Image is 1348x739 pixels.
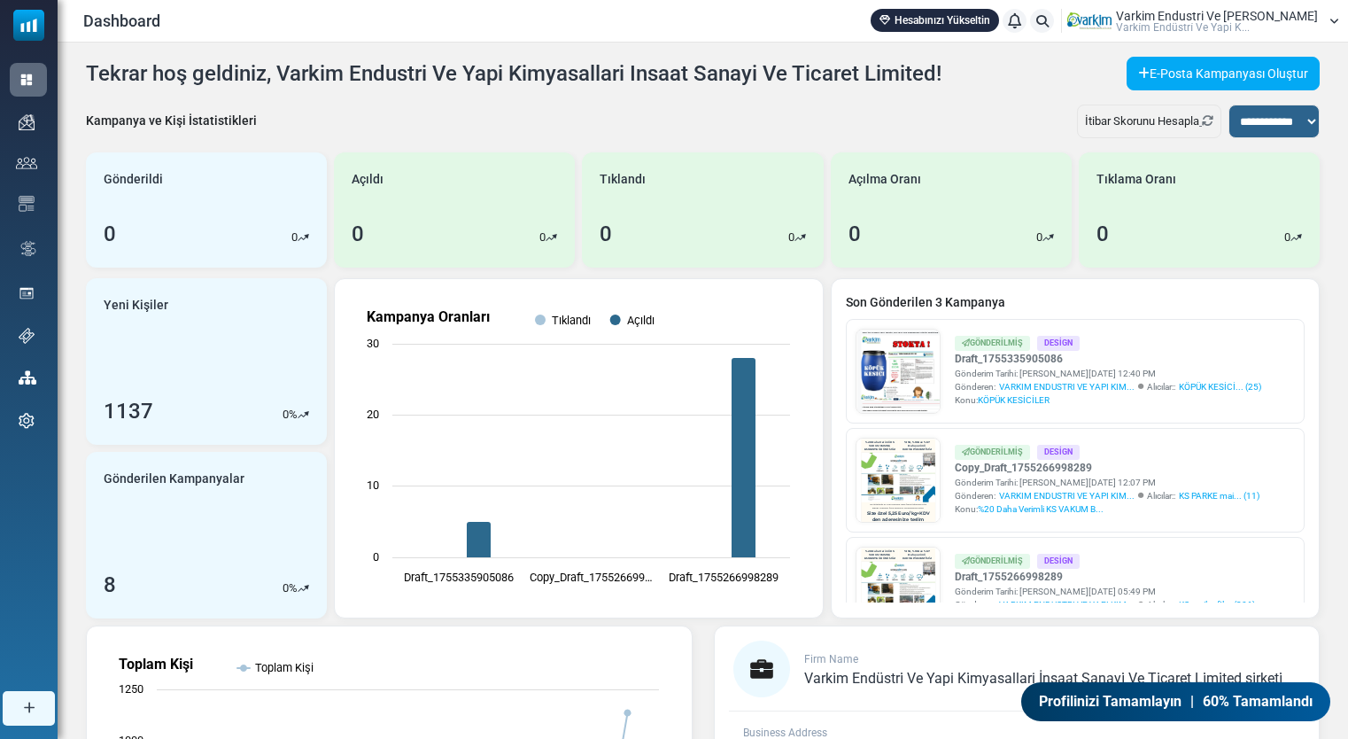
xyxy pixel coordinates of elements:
a: Copy_Draft_1755266998289 [955,460,1259,476]
span: Varkim Endustri Ve [PERSON_NAME] [1116,10,1318,22]
a: User Logo Varkim Endustri Ve [PERSON_NAME] Varki̇m Endüstri̇ Ve Yapi K... [1067,8,1339,35]
text: Draft_1755266998289 [669,571,779,584]
div: Kampanya ve Kişi İstatistikleri [86,112,257,130]
p: 0 [283,406,289,424]
a: Draft_1755335905086 [955,351,1261,367]
div: Gönderim Tarihi: [PERSON_NAME][DATE] 12:40 PM [955,367,1261,380]
span: Açıldı [352,170,383,189]
text: 30 [367,337,379,350]
text: 0 [373,550,379,564]
text: 20 [367,408,379,421]
div: Konu: [955,502,1259,516]
div: Gönderim Tarihi: [PERSON_NAME][DATE] 05:49 PM [955,585,1255,598]
div: Gönderilmiş [955,336,1030,351]
span: KÖPÜK KESİCİLER [978,395,1050,405]
text: Toplam Kişi [255,661,314,674]
text: Copy_Draft_175526699… [530,571,653,584]
a: E-Posta Kampanyası Oluştur [1127,57,1320,90]
span: VARKIM ENDUSTRI VE YAPI KIM... [999,380,1135,393]
div: 0 [600,218,612,250]
h4: Tekrar hoş geldiniz, Varkim Endustri Ve Yapi Kimyasallari Insaat Sanayi Ve Ticaret Limited! [86,61,941,87]
text: 1250 [119,682,143,696]
span: Varki̇m Endüstri̇ Ve Yapi Ki̇myasallari İnşaat Sanayi̇ Ve Ti̇caret Li̇mi̇ted şi̇rketi̇ [804,670,1282,687]
div: Design [1037,554,1080,569]
span: Business Address [743,727,827,739]
div: 0 [104,218,116,250]
p: 0 [1284,229,1290,246]
p: 0 [291,229,298,246]
span: Gönderilen Kampanyalar [104,470,244,488]
a: Refresh Stats [1199,114,1213,128]
div: Konu: [955,393,1261,407]
img: campaigns-icon.png [19,114,35,130]
span: Tıklandı [600,170,646,189]
div: Gönderilmiş [955,445,1030,460]
span: Varki̇m Endüstri̇ Ve Yapi K... [1116,22,1250,33]
img: landing_pages.svg [19,285,35,301]
div: Gönderilmiş [955,554,1030,569]
p: 0 [788,229,794,246]
span: VARKIM ENDUSTRI VE YAPI KIM... [999,489,1135,502]
text: Açıldı [627,314,655,327]
div: Gönderen: Alıcılar:: [955,598,1255,611]
p: 0 [539,229,546,246]
div: Gönderen: Alıcılar:: [955,380,1261,393]
span: Firm Name [804,653,858,665]
span: Gönderildi [104,170,163,189]
span: Yeni Kişiler [104,296,168,315]
a: Yeni Kişiler 1137 0% [86,278,327,445]
div: % [283,580,309,597]
div: İtibar Skorunu Hesapla [1077,105,1221,138]
div: Design [1037,445,1080,460]
img: support-icon.svg [19,328,35,344]
div: 0 [848,218,861,250]
text: Draft_1755335905086 [404,571,514,584]
a: Son Gönderilen 3 Kampanya [846,293,1305,312]
span: VARKIM ENDUSTRI VE YAPI KIM... [999,598,1135,611]
div: 0 [352,218,364,250]
span: Tıklama Oranı [1096,170,1176,189]
span: 60% Tamamlandı [1203,691,1313,712]
a: Varki̇m Endüstri̇ Ve Yapi Ki̇myasallari İnşaat Sanayi̇ Ve Ti̇caret Li̇mi̇ted şi̇rketi̇ [804,672,1282,686]
img: User Logo [1067,8,1112,35]
img: dashboard-icon-active.svg [19,72,35,88]
span: %20 Daha Verimli KS VAKUM B... [978,504,1104,514]
img: email-templates-icon.svg [19,196,35,212]
div: 1137 [104,395,153,427]
div: Gönderim Tarihi: [PERSON_NAME][DATE] 12:07 PM [955,476,1259,489]
a: Profilinizi Tamamlayın | 60% Tamamlandı [1020,682,1331,721]
text: 10 [367,478,379,492]
span: Dashboard [83,9,160,33]
text: Tıklandı [552,314,591,327]
p: 0 [283,580,289,597]
text: Toplam Kişi [119,656,193,673]
span: Açılma Oranı [848,170,921,189]
span: | [1190,691,1194,712]
a: Draft_1755266998289 [955,569,1255,585]
img: contacts-icon.svg [16,157,37,169]
a: Hesabınızı Yükseltin [871,9,999,32]
img: workflow.svg [19,238,38,259]
text: Kampanya Oranları [367,308,490,325]
div: 0 [1096,218,1109,250]
div: % [283,406,309,424]
a: KS mailsoftl... (206) [1179,598,1255,611]
div: Gönderen: Alıcılar:: [955,489,1259,502]
img: settings-icon.svg [19,413,35,429]
a: KS PARKE mai... (11) [1179,489,1259,502]
svg: Kampanya Oranları [349,293,808,603]
div: Design [1037,336,1080,351]
img: mailsoftly_icon_blue_white.svg [13,10,44,41]
div: 8 [104,569,116,601]
span: Profilinizi Tamamlayın [1038,691,1181,712]
a: KÖPÜK KESİCİ... (25) [1179,380,1261,393]
p: 0 [1036,229,1042,246]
